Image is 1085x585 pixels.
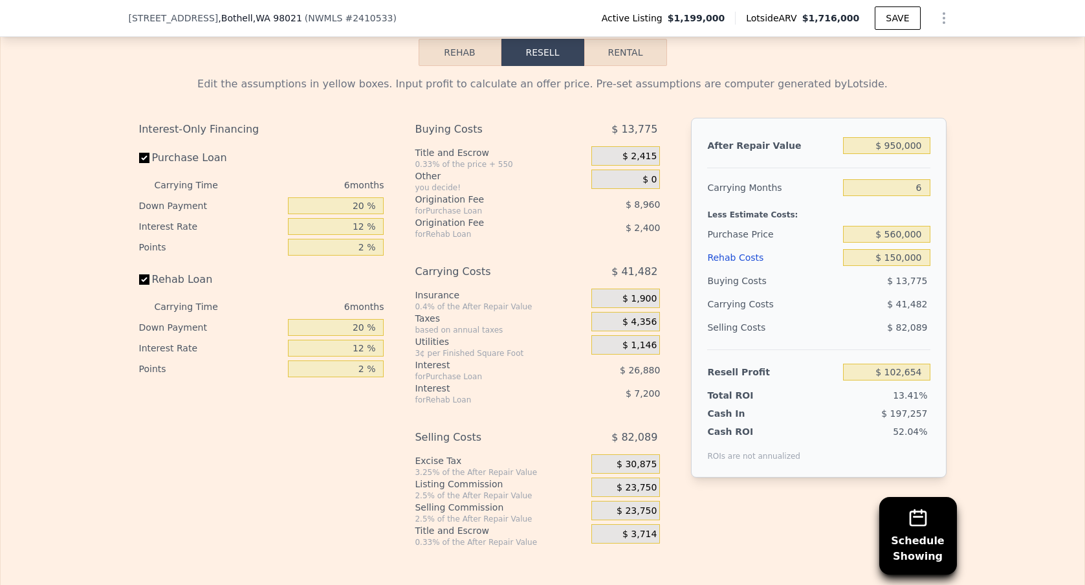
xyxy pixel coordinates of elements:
[642,174,657,186] span: $ 0
[893,426,927,437] span: 52.04%
[881,408,927,419] span: $ 197,257
[887,276,927,286] span: $ 13,775
[622,529,657,540] span: $ 3,714
[584,39,667,66] button: Rental
[668,12,725,25] span: $1,199,000
[415,359,559,371] div: Interest
[931,5,957,31] button: Show Options
[415,159,586,170] div: 0.33% of the price + 550
[415,206,559,216] div: for Purchase Loan
[707,425,800,438] div: Cash ROI
[622,340,657,351] span: $ 1,146
[139,359,283,379] div: Points
[611,260,657,283] span: $ 41,482
[415,426,559,449] div: Selling Costs
[139,153,149,163] input: Purchase Loan
[139,76,947,92] div: Edit the assumptions in yellow boxes. Input profit to calculate an offer price. Pre-set assumptio...
[707,407,788,420] div: Cash In
[415,501,586,514] div: Selling Commission
[415,302,586,312] div: 0.4% of the After Repair Value
[802,13,860,23] span: $1,716,000
[415,216,559,229] div: Origination Fee
[129,12,219,25] span: [STREET_ADDRESS]
[707,269,838,292] div: Buying Costs
[887,322,927,333] span: $ 82,089
[415,454,586,467] div: Excise Tax
[415,371,559,382] div: for Purchase Loan
[626,223,660,233] span: $ 2,400
[415,491,586,501] div: 2.5% of the After Repair Value
[707,176,838,199] div: Carrying Months
[155,175,239,195] div: Carrying Time
[707,134,838,157] div: After Repair Value
[415,260,559,283] div: Carrying Costs
[415,537,586,547] div: 0.33% of the After Repair Value
[707,223,838,246] div: Purchase Price
[875,6,920,30] button: SAVE
[415,312,586,325] div: Taxes
[345,13,393,23] span: # 2410533
[617,482,657,494] span: $ 23,750
[139,118,384,141] div: Interest-Only Financing
[622,316,657,328] span: $ 4,356
[415,193,559,206] div: Origination Fee
[415,478,586,491] div: Listing Commission
[419,39,501,66] button: Rehab
[415,170,586,182] div: Other
[746,12,802,25] span: Lotside ARV
[887,299,927,309] span: $ 41,482
[602,12,668,25] span: Active Listing
[139,216,283,237] div: Interest Rate
[305,12,397,25] div: ( )
[622,151,657,162] span: $ 2,415
[501,39,584,66] button: Resell
[617,459,657,470] span: $ 30,875
[415,325,586,335] div: based on annual taxes
[415,146,586,159] div: Title and Escrow
[218,12,302,25] span: , Bothell
[707,199,930,223] div: Less Estimate Costs:
[707,438,800,461] div: ROIs are not annualized
[611,118,657,141] span: $ 13,775
[244,296,384,317] div: 6 months
[415,229,559,239] div: for Rehab Loan
[707,246,838,269] div: Rehab Costs
[626,388,660,399] span: $ 7,200
[253,13,302,23] span: , WA 98021
[707,316,838,339] div: Selling Costs
[415,382,559,395] div: Interest
[155,296,239,317] div: Carrying Time
[415,514,586,524] div: 2.5% of the After Repair Value
[415,182,586,193] div: you decide!
[139,237,283,258] div: Points
[415,467,586,478] div: 3.25% of the After Repair Value
[620,365,660,375] span: $ 26,880
[415,118,559,141] div: Buying Costs
[139,146,283,170] label: Purchase Loan
[879,497,957,575] button: ScheduleShowing
[415,395,559,405] div: for Rehab Loan
[707,389,788,402] div: Total ROI
[308,13,342,23] span: NWMLS
[415,289,586,302] div: Insurance
[139,274,149,285] input: Rehab Loan
[611,426,657,449] span: $ 82,089
[244,175,384,195] div: 6 months
[139,195,283,216] div: Down Payment
[707,360,838,384] div: Resell Profit
[626,199,660,210] span: $ 8,960
[415,348,586,359] div: 3¢ per Finished Square Foot
[139,268,283,291] label: Rehab Loan
[415,335,586,348] div: Utilities
[415,524,586,537] div: Title and Escrow
[139,338,283,359] div: Interest Rate
[617,505,657,517] span: $ 23,750
[893,390,927,401] span: 13.41%
[139,317,283,338] div: Down Payment
[707,292,788,316] div: Carrying Costs
[622,293,657,305] span: $ 1,900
